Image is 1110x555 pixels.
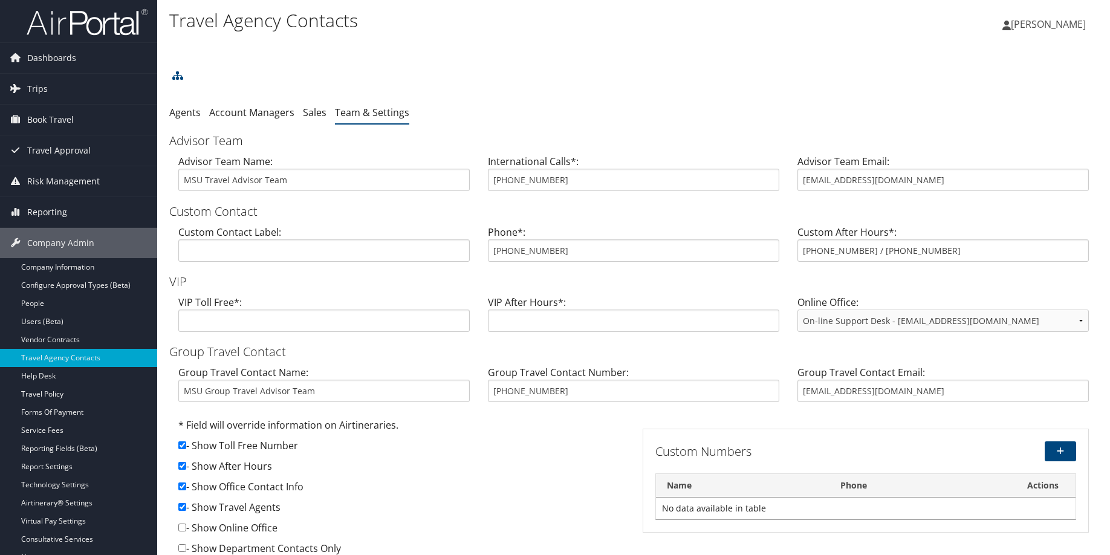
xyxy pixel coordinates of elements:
[303,106,326,119] a: Sales
[655,443,933,460] h3: Custom Numbers
[479,365,788,412] div: Group Travel Contact Number:
[169,343,1098,360] h3: Group Travel Contact
[1011,18,1086,31] span: [PERSON_NAME]
[27,105,74,135] span: Book Travel
[169,203,1098,220] h3: Custom Contact
[829,474,1010,498] th: Phone: activate to sort column ascending
[479,154,788,201] div: International Calls*:
[169,106,201,119] a: Agents
[178,418,625,438] div: * Field will override information on Airtineraries.
[656,474,829,498] th: Name: activate to sort column descending
[169,365,479,412] div: Group Travel Contact Name:
[178,438,625,459] div: - Show Toll Free Number
[479,225,788,271] div: Phone*:
[169,225,479,271] div: Custom Contact Label:
[27,197,67,227] span: Reporting
[178,521,625,541] div: - Show Online Office
[27,43,76,73] span: Dashboards
[27,135,91,166] span: Travel Approval
[788,154,1098,201] div: Advisor Team Email:
[169,273,1098,290] h3: VIP
[1002,6,1098,42] a: [PERSON_NAME]
[27,74,48,104] span: Trips
[27,166,100,196] span: Risk Management
[788,295,1098,342] div: Online Office:
[788,225,1098,271] div: Custom After Hours*:
[479,295,788,342] div: VIP After Hours*:
[656,498,1076,519] td: No data available in table
[178,500,625,521] div: - Show Travel Agents
[27,8,148,36] img: airportal-logo.png
[1010,474,1076,498] th: Actions: activate to sort column ascending
[178,459,625,479] div: - Show After Hours
[335,106,409,119] a: Team & Settings
[209,106,294,119] a: Account Managers
[178,479,625,500] div: - Show Office Contact Info
[169,154,479,201] div: Advisor Team Name:
[169,295,479,342] div: VIP Toll Free*:
[788,365,1098,412] div: Group Travel Contact Email:
[169,8,788,33] h1: Travel Agency Contacts
[27,228,94,258] span: Company Admin
[169,132,1098,149] h3: Advisor Team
